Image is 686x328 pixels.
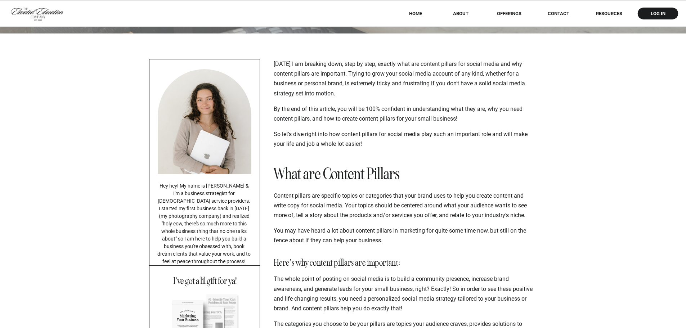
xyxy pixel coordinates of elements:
[644,11,672,16] a: log in
[274,166,534,182] h2: What are Content Pillars
[274,226,534,245] p: You may have heard a lot about content pillars in marketing for quite some time now, but still on...
[274,191,534,220] p: Content pillars are specific topics or categories that your brand uses to help you create content...
[274,59,534,98] p: [DATE] I am breaking down, step by step, exactly what are content pillars for social media and wh...
[274,274,534,313] p: The whole point of posting on social media is to build a community presence, increase brand aware...
[399,11,431,16] a: HOME
[448,11,474,16] a: About
[274,129,534,149] p: So let’s dive right into how content pillars for social media play such an important role and wil...
[274,259,534,268] h3: Here’s why content pillars are important:
[158,276,252,283] p: I've got a lil gift for ya!
[586,11,632,16] a: RESOURCES
[274,104,534,123] p: By the end of this article, you will be 100% confident in understanding what they are, why you ne...
[487,11,532,16] a: offerings
[543,11,574,16] a: Contact
[157,182,251,254] p: Hey hey! My name is [PERSON_NAME] & I'm a business strategist for [DEMOGRAPHIC_DATA] service prov...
